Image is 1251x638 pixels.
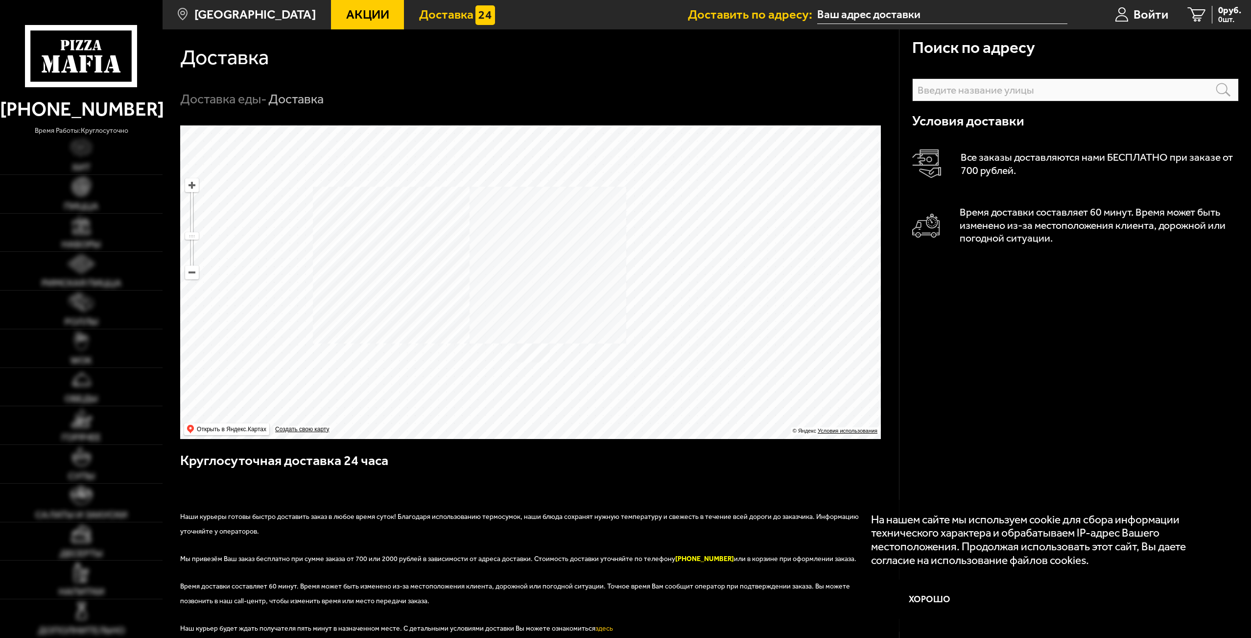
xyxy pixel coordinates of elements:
a: здесь [595,624,613,633]
img: 15daf4d41897b9f0e9f617042186c801.svg [475,5,495,25]
div: Доставка [268,91,324,108]
h3: Условия доставки [912,114,1239,128]
span: Салаты и закуски [35,510,127,520]
span: Хит [72,163,91,172]
span: Доставка [419,8,473,21]
span: Обеды [65,394,98,404]
a: Создать свою карту [273,426,331,433]
h3: Круглосуточная доставка 24 часа [180,451,881,483]
span: Мы привезём Ваш заказ бесплатно при сумме заказа от 700 или 2000 рублей в зависимости от адреса д... [180,555,856,563]
span: Дополнительно [38,626,125,636]
p: Время доставки составляет 60 минут. Время может быть изменено из-за местоположения клиента, дорож... [960,206,1239,245]
img: Оплата доставки [912,149,941,178]
b: [PHONE_NUMBER] [675,555,734,563]
img: Автомобиль доставки [912,214,940,238]
p: Все заказы доставляются нами БЕСПЛАТНО при заказе от 700 рублей. [961,151,1239,177]
span: Римская пицца [42,278,121,288]
ymaps: Открыть в Яндекс.Картах [184,423,269,435]
h1: Доставка [180,47,269,68]
span: 0 шт. [1218,16,1241,24]
span: Наши курьеры готовы быстро доставить заказ в любое время суток! Благодаря использованию термосумо... [180,513,859,536]
p: На нашем сайте мы используем cookie для сбора информации технического характера и обрабатываем IP... [871,513,1214,567]
span: Наборы [62,240,101,249]
ymaps: Открыть в Яндекс.Картах [197,423,266,435]
input: Ваш адрес доставки [817,6,1067,24]
span: Наш курьер будет ждать получателя пять минут в назначенном месте. С детальными условиями доставки... [180,624,614,633]
input: Введите название улицы [912,78,1239,101]
span: Время доставки составляет 60 минут. Время может быть изменено из-за местоположения клиента, дорож... [180,582,850,605]
span: Десерты [60,549,103,559]
span: WOK [71,356,92,366]
span: Войти [1133,8,1168,21]
span: [GEOGRAPHIC_DATA] [194,8,316,21]
span: Пицца [64,201,98,211]
a: Доставка еды- [180,91,267,107]
a: Условия использования [818,428,877,434]
span: Роллы [65,317,98,327]
span: Напитки [59,587,104,597]
h3: Поиск по адресу [912,39,1035,55]
span: Акции [346,8,389,21]
span: Супы [68,471,95,481]
button: Хорошо [871,580,989,619]
ymaps: © Яндекс [793,428,816,434]
span: Горячее [62,433,101,442]
span: 0 руб. [1218,6,1241,15]
span: Доставить по адресу: [688,8,817,21]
